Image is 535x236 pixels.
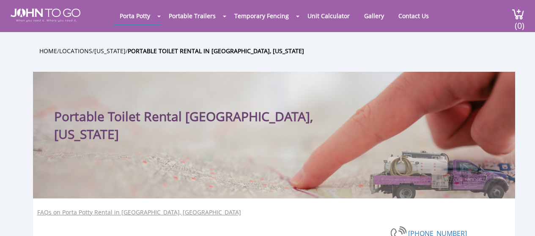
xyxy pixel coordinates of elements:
[39,46,521,56] ul: / / /
[94,47,126,55] a: [US_STATE]
[59,47,92,55] a: Locations
[358,8,390,24] a: Gallery
[54,89,327,143] h1: Portable Toilet Rental [GEOGRAPHIC_DATA], [US_STATE]
[301,8,356,24] a: Unit Calculator
[39,47,57,55] a: Home
[228,8,295,24] a: Temporary Fencing
[392,8,435,24] a: Contact Us
[11,8,80,22] img: JOHN to go
[363,147,511,198] img: Truck
[162,8,222,24] a: Portable Trailers
[512,8,524,20] img: cart a
[128,47,304,55] a: Portable Toilet Rental in [GEOGRAPHIC_DATA], [US_STATE]
[501,202,535,236] button: Live Chat
[37,208,241,217] a: FAQs on Porta Potty Rental in [GEOGRAPHIC_DATA], [GEOGRAPHIC_DATA]
[113,8,156,24] a: Porta Potty
[514,13,524,31] span: (0)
